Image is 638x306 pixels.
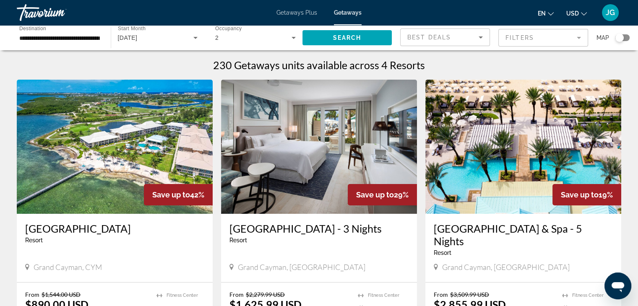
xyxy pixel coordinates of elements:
div: 42% [144,184,213,205]
span: Save up to [356,190,394,199]
span: Resort [434,249,451,256]
span: Search [333,34,361,41]
span: Grand Cayman, [GEOGRAPHIC_DATA] [442,262,570,272]
div: 29% [348,184,417,205]
h1: 230 Getaways units available across 4 Resorts [213,59,425,71]
span: USD [566,10,579,17]
span: Fitness Center [368,293,399,298]
span: Resort [25,237,43,244]
span: Fitness Center [572,293,604,298]
span: Destination [19,26,46,31]
button: Search [302,30,392,45]
a: Travorium [17,2,101,23]
span: Save up to [561,190,599,199]
span: Occupancy [215,26,242,31]
a: [GEOGRAPHIC_DATA] & Spa - 5 Nights [434,222,613,247]
span: Best Deals [407,34,451,41]
img: RN50I01X.jpg [221,80,417,214]
button: Filter [498,29,588,47]
span: en [538,10,546,17]
button: User Menu [599,4,621,21]
mat-select: Sort by [407,32,483,42]
a: Getaways Plus [276,9,317,16]
span: $1,544.00 USD [42,291,81,298]
span: From [229,291,244,298]
span: From [434,291,448,298]
span: From [25,291,39,298]
span: $2,279.99 USD [246,291,285,298]
span: Fitness Center [167,293,198,298]
span: Start Month [118,26,146,31]
button: Change language [538,7,554,19]
span: JG [606,8,615,17]
div: 19% [552,184,621,205]
img: ii_gcy1.jpg [17,80,213,214]
iframe: Button to launch messaging window [604,272,631,299]
button: Change currency [566,7,587,19]
span: Grand Cayman, [GEOGRAPHIC_DATA] [238,262,365,272]
a: Getaways [334,9,362,16]
a: [GEOGRAPHIC_DATA] [25,222,204,235]
span: [DATE] [118,34,138,41]
span: Map [596,32,609,44]
span: $3,509.99 USD [450,291,489,298]
span: Resort [229,237,247,244]
span: Save up to [152,190,190,199]
a: [GEOGRAPHIC_DATA] - 3 Nights [229,222,409,235]
span: Grand Cayman, CYM [34,262,102,272]
span: 2 [215,34,219,41]
img: RN50O01X.jpg [425,80,621,214]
